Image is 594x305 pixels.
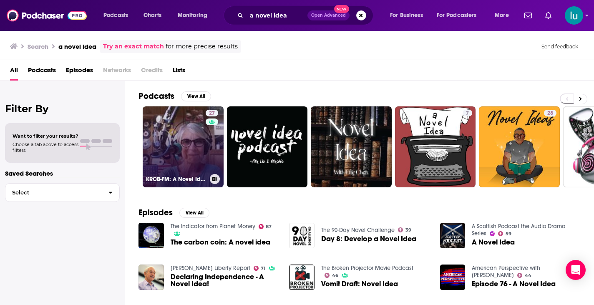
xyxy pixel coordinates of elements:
[179,208,209,218] button: View All
[138,91,174,101] h2: Podcasts
[440,265,466,290] img: Episode 76 - A Novel Idea
[547,109,553,118] span: 28
[28,43,48,50] h3: Search
[103,63,131,81] span: Networks
[472,239,515,246] a: A Novel Idea
[166,42,238,51] span: for more precise results
[171,265,250,272] a: Ron Paul Liberty Report
[141,63,163,81] span: Credits
[171,223,255,230] a: The Indicator from Planet Money
[565,6,583,25] button: Show profile menu
[398,227,411,232] a: 39
[437,10,477,21] span: For Podcasters
[521,8,535,23] a: Show notifications dropdown
[289,265,315,290] img: Vomit Draft: Novel Idea
[178,10,207,21] span: Monitoring
[472,280,556,287] a: Episode 76 - A Novel Idea
[206,110,218,116] a: 27
[138,207,209,218] a: EpisodesView All
[143,10,161,21] span: Charts
[13,133,78,139] span: Want to filter your results?
[405,228,411,232] span: 39
[525,274,531,277] span: 44
[138,207,173,218] h2: Episodes
[539,43,581,50] button: Send feedback
[5,183,120,202] button: Select
[66,63,93,81] a: Episodes
[479,106,560,187] a: 28
[209,109,215,118] span: 27
[138,265,164,290] img: Declaring Independence - A Novel Idea!
[247,9,307,22] input: Search podcasts, credits, & more...
[143,106,224,187] a: 27KRCB-FM: A Novel Idea
[517,273,531,278] a: 44
[390,10,423,21] span: For Business
[332,274,338,277] span: 46
[334,5,349,13] span: New
[259,224,272,229] a: 87
[565,6,583,25] img: User Profile
[311,13,346,18] span: Open Advanced
[565,6,583,25] span: Logged in as lusodano
[440,223,466,248] img: A Novel Idea
[472,223,566,237] a: A Scottish Podcast the Audio Drama Series
[498,231,511,236] a: 59
[172,9,218,22] button: open menu
[495,10,509,21] span: More
[98,9,139,22] button: open menu
[138,9,166,22] a: Charts
[232,6,381,25] div: Search podcasts, credits, & more...
[261,267,265,270] span: 71
[171,239,270,246] a: The carbon coin: A novel idea
[542,8,555,23] a: Show notifications dropdown
[13,141,78,153] span: Choose a tab above to access filters.
[307,10,350,20] button: Open AdvancedNew
[266,225,272,229] span: 87
[544,110,556,116] a: 28
[466,109,469,118] span: 7
[138,91,211,101] a: PodcastsView All
[384,9,433,22] button: open menu
[138,223,164,248] img: The carbon coin: A novel idea
[28,63,56,81] a: Podcasts
[463,110,472,116] a: 7
[173,63,185,81] span: Lists
[254,266,266,271] a: 71
[472,265,540,279] a: American Perspective with Rick Thomas
[506,232,511,236] span: 59
[431,9,489,22] button: open menu
[489,9,519,22] button: open menu
[10,63,18,81] a: All
[146,176,206,183] h3: KRCB-FM: A Novel Idea
[289,223,315,248] a: Day 8: Develop a Novel Idea
[5,169,120,177] p: Saved Searches
[5,103,120,115] h2: Filter By
[321,265,413,272] a: The Broken Projector Movie Podcast
[321,280,398,287] span: Vomit Draft: Novel Idea
[321,235,416,242] a: Day 8: Develop a Novel Idea
[103,42,164,51] a: Try an exact match
[171,273,279,287] a: Declaring Independence - A Novel Idea!
[181,91,211,101] button: View All
[58,43,96,50] h3: a novel idea
[7,8,87,23] img: Podchaser - Follow, Share and Rate Podcasts
[5,190,102,195] span: Select
[566,260,586,280] div: Open Intercom Messenger
[103,10,128,21] span: Podcasts
[325,273,338,278] a: 46
[321,227,395,234] a: The 90-Day Novel Challenge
